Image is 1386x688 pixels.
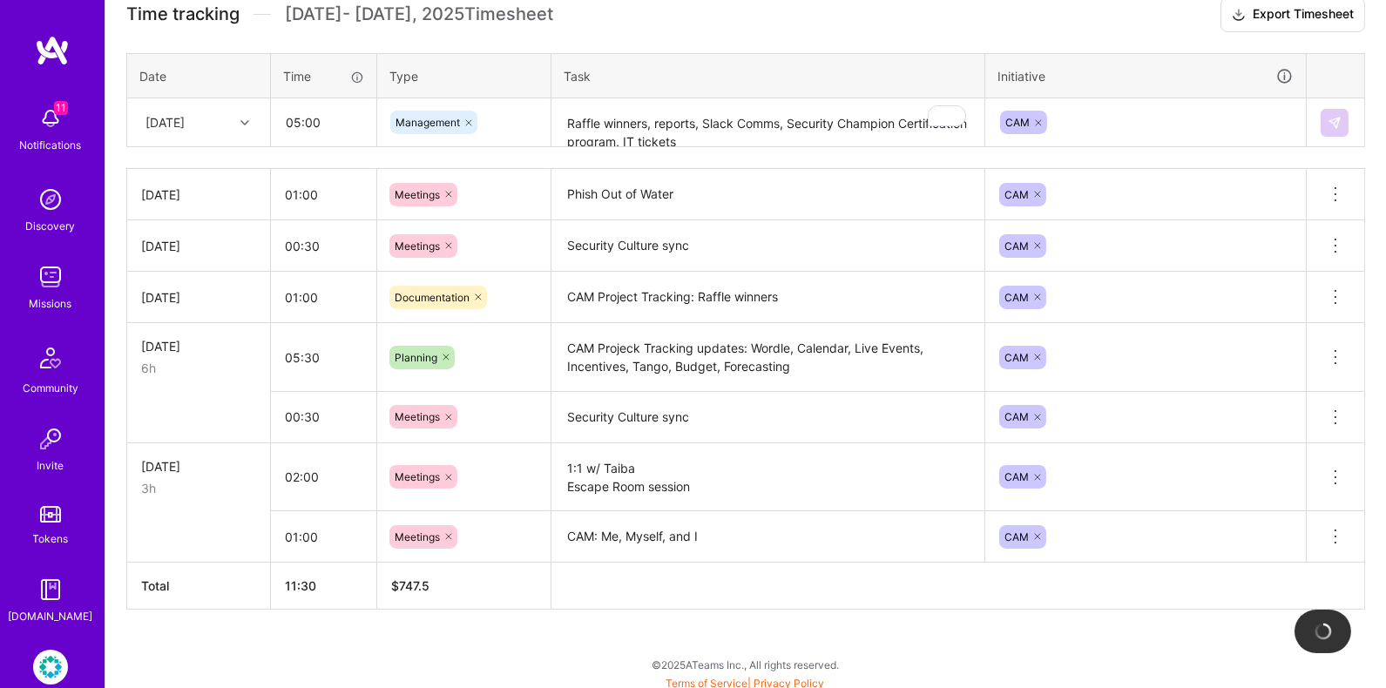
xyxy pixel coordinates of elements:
span: CAM [1004,239,1029,253]
div: Invite [37,456,64,475]
div: [DATE] [145,113,185,132]
img: Submit [1328,116,1342,130]
div: Missions [30,294,72,313]
th: 11:30 [271,563,377,610]
i: icon Download [1232,6,1246,24]
input: HH:MM [271,454,376,500]
input: HH:MM [271,514,376,560]
img: bell [33,101,68,136]
th: Date [127,53,271,98]
span: Time tracking [126,3,240,25]
div: Discovery [26,217,76,235]
span: CAM [1005,116,1030,129]
div: [DOMAIN_NAME] [9,607,93,625]
input: HH:MM [271,334,376,381]
input: HH:MM [271,394,376,440]
div: © 2025 ATeams Inc., All rights reserved. [105,643,1386,686]
div: [DATE] [141,288,256,307]
div: 3h [141,479,256,497]
img: guide book [33,572,68,607]
span: Planning [395,351,437,364]
div: Time [283,67,364,85]
textarea: Security Culture sync [553,222,983,270]
textarea: Security Culture sync [553,394,983,442]
span: Meetings [395,470,440,483]
span: [DATE] - [DATE] , 2025 Timesheet [285,3,553,25]
img: Invite [33,422,68,456]
span: Meetings [395,239,440,253]
span: CAM [1004,291,1029,304]
th: Task [551,53,985,98]
th: Type [377,53,551,98]
div: Notifications [20,136,82,154]
textarea: CAM: Me, Myself, and I [553,513,983,561]
img: Rubrik: Security Culture & Awareness Program [33,650,68,685]
textarea: Phish Out of Water [553,171,983,219]
span: Meetings [395,410,440,423]
th: Total [127,563,271,610]
img: teamwork [33,260,68,294]
div: [DATE] [141,337,256,355]
textarea: 1:1 w/ Taiba Escape Room session [553,445,983,510]
img: logo [35,35,70,66]
span: Documentation [395,291,470,304]
a: Rubrik: Security Culture & Awareness Program [29,650,72,685]
span: CAM [1004,530,1029,543]
span: Meetings [395,188,440,201]
div: [DATE] [141,457,256,476]
img: Community [30,337,71,379]
input: HH:MM [271,172,376,218]
div: null [1321,109,1350,137]
div: [DATE] [141,237,256,255]
span: 11 [54,101,68,115]
input: HH:MM [271,223,376,269]
span: CAM [1004,188,1029,201]
span: $ 747.5 [391,578,429,593]
div: 6h [141,359,256,377]
span: Meetings [395,530,440,543]
i: icon Chevron [240,118,249,127]
textarea: CAM Projeck Tracking updates: Wordle, Calendar, Live Events, Incentives, Tango, Budget, Forecasting [553,325,983,390]
span: CAM [1004,470,1029,483]
span: CAM [1004,351,1029,364]
input: HH:MM [272,99,375,145]
img: discovery [33,182,68,217]
img: tokens [40,506,61,523]
input: HH:MM [271,274,376,320]
div: Tokens [33,529,69,548]
img: loading [1315,623,1332,640]
span: CAM [1004,410,1029,423]
span: Management [396,116,460,129]
textarea: CAM Project Tracking: Raffle winners [553,273,983,321]
div: [DATE] [141,185,256,204]
div: Initiative [997,66,1294,86]
textarea: To enrich screen reader interactions, please activate Accessibility in Grammarly extension settings [553,100,983,146]
div: Community [23,379,78,397]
